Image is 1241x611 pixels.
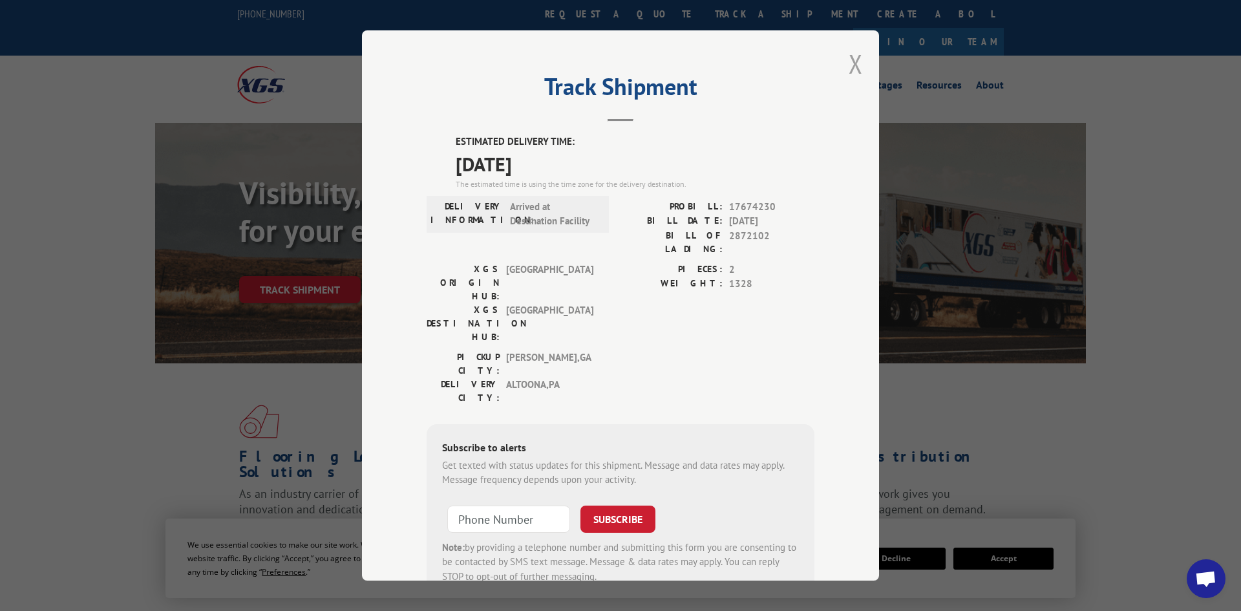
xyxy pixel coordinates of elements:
[456,178,814,190] div: The estimated time is using the time zone for the delivery destination.
[430,200,504,229] label: DELIVERY INFORMATION:
[620,277,723,292] label: WEIGHT:
[427,78,814,102] h2: Track Shipment
[427,350,500,378] label: PICKUP CITY:
[849,47,863,81] button: Close modal
[1187,559,1225,598] div: Open chat
[620,214,723,229] label: BILL DATE:
[456,134,814,149] label: ESTIMATED DELIVERY TIME:
[580,506,655,533] button: SUBSCRIBE
[506,378,593,405] span: ALTOONA , PA
[729,263,814,277] span: 2
[729,214,814,229] span: [DATE]
[506,303,593,344] span: [GEOGRAPHIC_DATA]
[427,303,500,344] label: XGS DESTINATION HUB:
[620,200,723,215] label: PROBILL:
[442,541,465,553] strong: Note:
[510,200,597,229] span: Arrived at Destination Facility
[506,263,593,303] span: [GEOGRAPHIC_DATA]
[729,277,814,292] span: 1328
[442,440,799,458] div: Subscribe to alerts
[729,229,814,256] span: 2872102
[427,263,500,303] label: XGS ORIGIN HUB:
[456,149,814,178] span: [DATE]
[506,350,593,378] span: [PERSON_NAME] , GA
[620,263,723,277] label: PIECES:
[447,506,570,533] input: Phone Number
[442,458,799,488] div: Get texted with status updates for this shipment. Message and data rates may apply. Message frequ...
[729,200,814,215] span: 17674230
[620,229,723,256] label: BILL OF LADING:
[427,378,500,405] label: DELIVERY CITY:
[442,541,799,584] div: by providing a telephone number and submitting this form you are consenting to be contacted by SM...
